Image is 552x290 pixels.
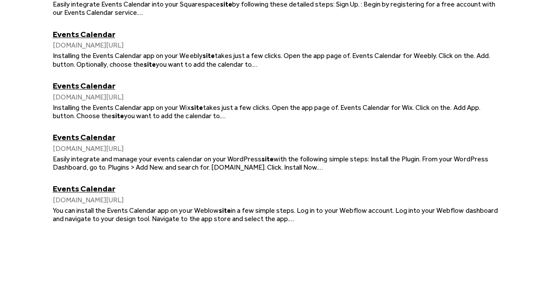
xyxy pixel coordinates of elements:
[138,8,144,17] span: …
[53,155,261,163] span: Easily integrate and manage your events calendar on your WordPress
[124,112,221,120] span: you want to add the calendar to.
[53,184,500,194] a: Events Calendar
[53,93,500,101] div: [DOMAIN_NAME][URL]
[53,51,202,60] span: Installing the Events Calendar app on your Weebly
[318,163,323,171] span: …
[112,112,124,120] strong: site
[261,155,274,163] strong: site
[53,29,500,39] a: Events Calendar
[156,60,253,68] span: you want to add the calendar to.
[144,60,156,68] strong: site
[53,81,500,91] a: Events Calendar
[53,155,488,171] span: with the following simple steps: Install the Plugin. From your WordPress Dashboard, go to. Plugin...
[53,103,480,120] span: takes just a few clicks. Open the app page of. Events Calendar for Wix. Click on the. Add App. bu...
[53,206,219,215] span: You can install the Events Calendar app on your Weblow
[53,206,498,223] span: in a few simple steps. Log in to your Webflow account. Log into your Webflow dashboard and naviga...
[53,196,500,204] div: [DOMAIN_NAME][URL]
[253,60,258,68] span: …
[53,132,500,142] a: Events Calendar
[53,41,500,49] div: [DOMAIN_NAME][URL]
[221,112,226,120] span: …
[289,215,295,223] span: …
[202,51,214,60] strong: site
[190,103,202,112] strong: site
[53,103,191,112] span: Installing the Events Calendar app on your Wix
[53,51,490,68] span: takes just a few clicks. Open the app page of. Events Calendar for Weebly. Click on the. Add. but...
[53,144,500,153] div: [DOMAIN_NAME][URL]
[219,206,231,215] strong: site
